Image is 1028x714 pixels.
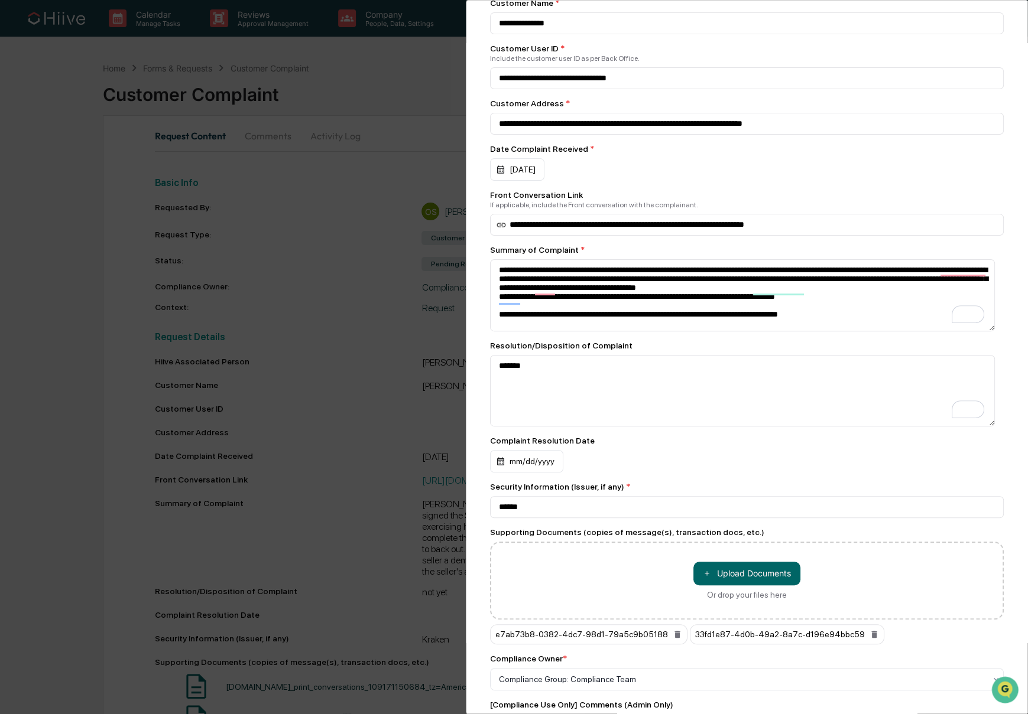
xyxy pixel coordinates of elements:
[490,482,1004,491] div: Security Information (Issuer, if any)
[703,568,711,579] span: ＋
[490,355,995,426] textarea: To enrich screen reader interactions, please activate Accessibility in Grammarly extension settings
[7,144,81,165] a: 🖐️Preclearance
[24,171,74,182] span: Data Lookup
[490,259,995,331] textarea: To enrich screen reader interactions, please activate Accessibility in Grammarly extension settings
[690,624,884,644] div: 33fd1e87-4d0b-49a2-8a7c-d196e94bbc59
[81,144,151,165] a: 🗄️Attestations
[40,102,150,111] div: We're available if you need us!
[490,527,1004,537] div: Supporting Documents (copies of message(s), transaction docs, etc.)
[12,172,21,181] div: 🔎
[31,53,195,66] input: Clear
[490,436,1004,445] div: Complaint Resolution Date
[490,654,567,663] div: Compliance Owner
[86,149,95,159] div: 🗄️
[490,450,563,472] div: mm/dd/yyyy
[707,590,787,599] div: Or drop your files here
[490,245,1004,255] div: Summary of Complaint
[12,149,21,159] div: 🖐️
[12,24,215,43] p: How can we help?
[490,624,688,644] div: e7ab73b8-0382-4dc7-98d1-79a5c9b05188
[83,199,143,208] a: Powered byPylon
[118,200,143,208] span: Pylon
[201,93,215,107] button: Start new chat
[24,148,76,160] span: Preclearance
[490,44,1004,53] div: Customer User ID
[12,90,33,111] img: 1746055101610-c473b297-6a78-478c-a979-82029cc54cd1
[490,201,1004,209] div: If applicable, include the Front conversation with the complainant.
[490,144,1004,154] div: Date Complaint Received
[490,190,1004,200] div: Front Conversation Link
[990,675,1022,707] iframe: Open customer support
[490,700,1004,709] div: [Compliance Use Only] Comments (Admin Only)
[7,166,79,187] a: 🔎Data Lookup
[98,148,147,160] span: Attestations
[490,99,1004,108] div: Customer Address
[490,158,544,181] div: [DATE]
[693,562,800,585] button: Or drop your files here
[490,54,1004,63] div: Include the customer user ID as per Back Office.
[40,90,194,102] div: Start new chat
[490,341,1004,350] div: Resolution/Disposition of Complaint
